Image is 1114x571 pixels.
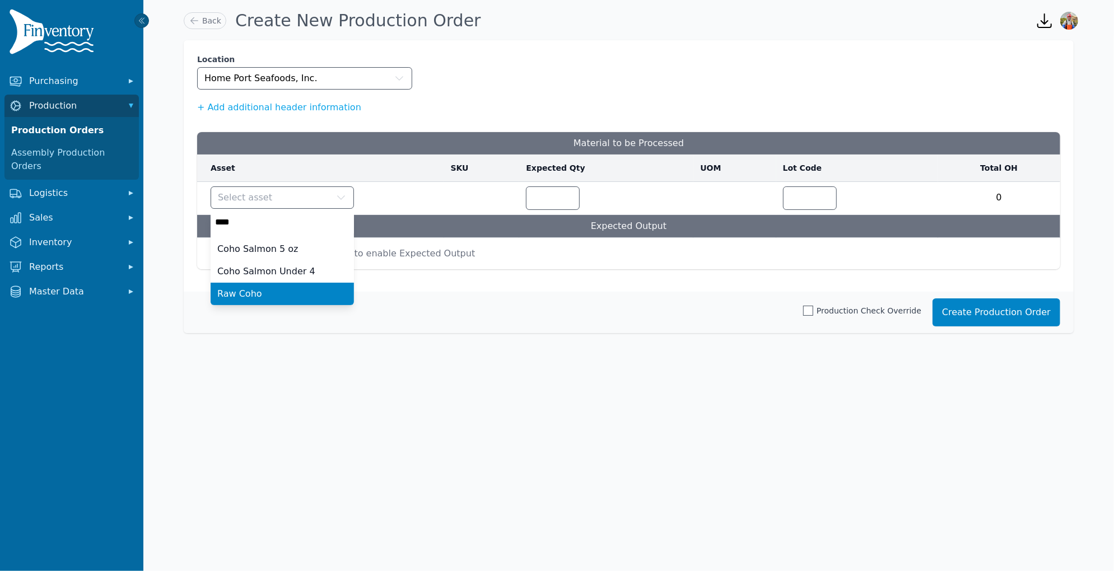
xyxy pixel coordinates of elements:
span: Logistics [29,186,119,200]
th: UOM [693,155,776,182]
button: Create Production Order [933,298,1060,326]
label: Location [197,54,412,65]
span: Select asset [218,191,272,204]
img: Sera Wheeler [1060,12,1078,30]
button: Home Port Seafoods, Inc. [197,67,412,90]
span: Purchasing [29,74,119,88]
span: Reports [29,260,119,274]
h1: Create New Production Order [235,11,481,31]
a: Production Orders [7,119,137,142]
th: Asset [197,155,444,182]
th: SKU [444,155,520,182]
a: Back [184,12,226,29]
span: Production Check Override [817,305,921,316]
button: + Add additional header information [197,101,361,114]
td: Select Material to be Processed to enable Expected Output [197,238,1060,270]
span: Home Port Seafoods, Inc. [204,72,318,85]
button: Inventory [4,231,139,254]
button: Master Data [4,280,139,303]
button: Production [4,95,139,117]
td: Expected Output [197,215,1060,238]
button: Reports [4,256,139,278]
button: Sales [4,207,139,229]
a: Assembly Production Orders [7,142,137,177]
th: Total OH [938,155,1060,182]
button: Purchasing [4,70,139,92]
h3: Material to be Processed [197,132,1060,155]
button: Logistics [4,182,139,204]
button: Select asset [211,186,354,209]
span: Master Data [29,285,119,298]
td: 0 [938,182,1060,209]
img: Finventory [9,9,99,59]
span: Coho Salmon 5 oz [217,242,298,256]
input: Select asset [211,211,354,233]
span: Sales [29,211,119,224]
ul: Select asset [211,238,354,305]
th: Expected Qty [519,155,693,182]
span: Coho Salmon Under 4 [217,265,315,278]
span: Inventory [29,236,119,249]
span: Production [29,99,119,113]
th: Lot Code [776,155,938,182]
